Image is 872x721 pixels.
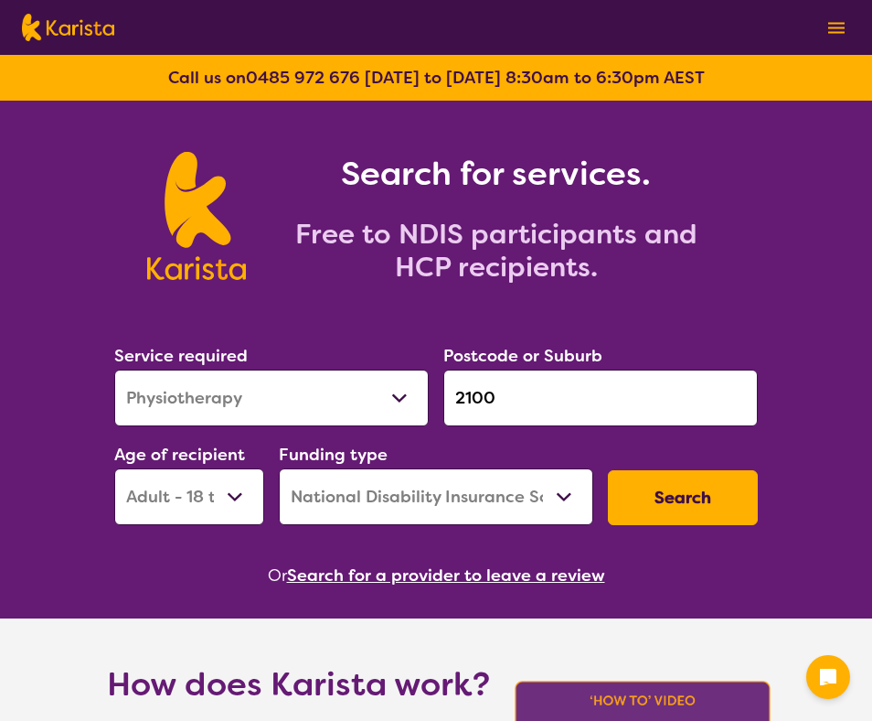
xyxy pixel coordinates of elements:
input: Type [443,370,758,426]
img: Karista logo [147,152,245,280]
h1: Search for services. [268,152,725,196]
label: Funding type [279,444,388,466]
img: menu [828,22,845,34]
h1: How does Karista work? [107,662,491,706]
h2: Free to NDIS participants and HCP recipients. [268,218,725,284]
span: Or [268,562,287,589]
button: Search for a provider to leave a review [287,562,605,589]
img: Karista logo [22,14,114,41]
label: Postcode or Suburb [443,345,602,367]
label: Age of recipient [114,444,245,466]
button: Search [608,470,758,525]
label: Service required [114,345,248,367]
b: Call us on [DATE] to [DATE] 8:30am to 6:30pm AEST [168,67,705,89]
a: 0485 972 676 [246,67,360,89]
